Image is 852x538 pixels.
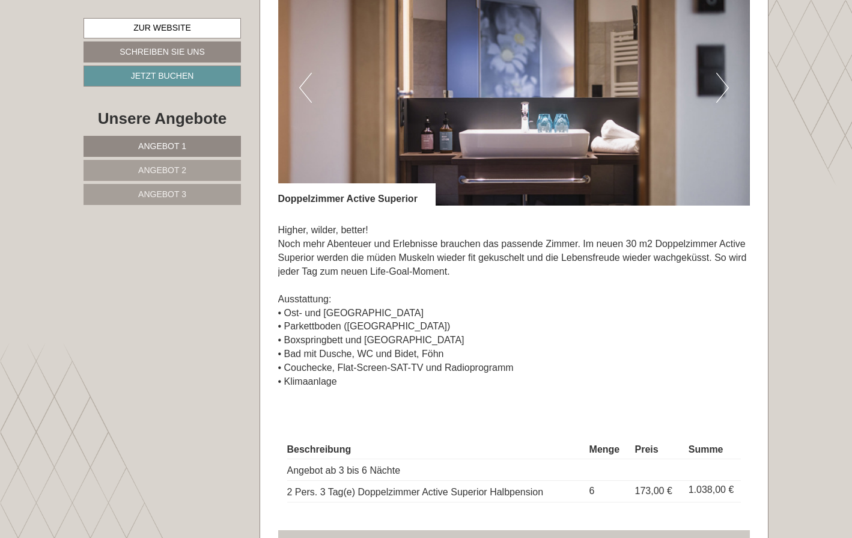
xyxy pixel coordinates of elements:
td: 6 [585,481,630,503]
th: Summe [684,441,741,459]
span: 173,00 € [635,486,672,496]
td: 2 Pers. 3 Tag(e) Doppelzimmer Active Superior Halbpension [287,481,585,503]
p: Higher, wilder, better! Noch mehr Abenteuer und Erlebnisse brauchen das passende Zimmer. Im neuen... [278,224,750,388]
button: Previous [299,73,312,103]
span: Angebot 1 [138,141,186,151]
td: Angebot ab 3 bis 6 Nächte [287,459,585,481]
th: Menge [585,441,630,459]
th: Preis [630,441,684,459]
div: Unsere Angebote [84,108,241,130]
button: Next [716,73,729,103]
th: Beschreibung [287,441,585,459]
td: 1.038,00 € [684,481,741,503]
a: Schreiben Sie uns [84,41,241,63]
span: Angebot 2 [138,165,186,175]
a: Jetzt buchen [84,66,241,87]
div: Doppelzimmer Active Superior [278,183,436,206]
span: Angebot 3 [138,189,186,199]
a: Zur Website [84,18,241,38]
